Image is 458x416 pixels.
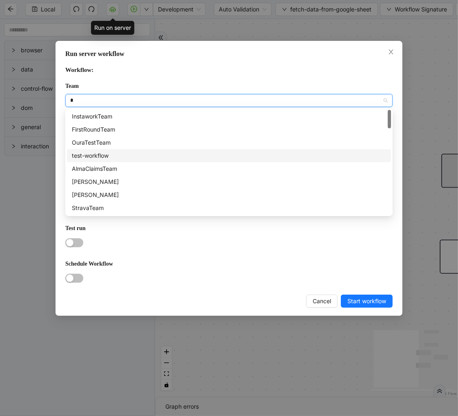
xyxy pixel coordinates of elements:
div: AlmaClaimsTeam [67,162,391,175]
button: Cancel [306,295,338,308]
span: Cancel [313,297,331,306]
div: [PERSON_NAME] [72,177,386,186]
div: OuraTestTeam [72,138,386,147]
div: StravaTeam [67,201,391,215]
div: AlmaClaimsTeam [72,164,386,173]
div: OuraTestTeam [67,136,391,149]
label: Schedule Workflow [65,259,113,268]
span: close [388,49,394,55]
div: test-workflow [72,151,386,160]
span: Workflow: [65,67,93,73]
button: Schedule Workflow [65,274,83,283]
button: Test run [65,238,83,247]
button: Close [387,48,396,57]
div: rushikesh [67,175,391,188]
div: Run on server [91,21,134,35]
button: Start workflow [341,295,393,308]
div: InstaworkTeam [72,112,386,121]
label: Test run [65,224,86,233]
span: Start workflow [347,297,386,306]
div: FirstRoundTeam [67,123,391,136]
div: Run server workflow [65,49,393,59]
div: [PERSON_NAME] [72,190,386,199]
label: Team [65,82,79,91]
input: Team [70,94,388,107]
div: StravaTeam [72,204,386,212]
div: test-workflow [67,149,391,162]
div: InstaworkTeam [67,110,391,123]
div: FirstRoundTeam [72,125,386,134]
div: ashmeet [67,188,391,201]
